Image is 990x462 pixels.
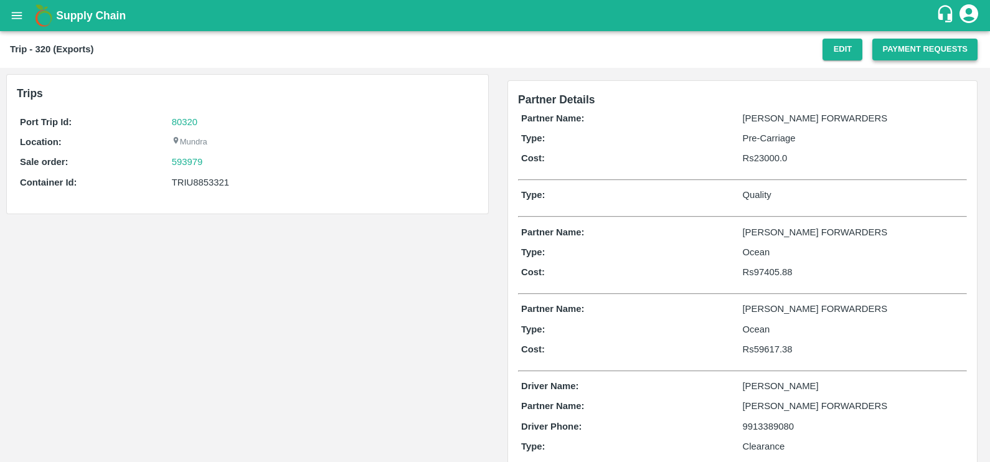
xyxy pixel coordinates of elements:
[31,3,56,28] img: logo
[872,39,978,60] button: Payment Requests
[518,93,595,106] span: Partner Details
[521,190,545,200] b: Type:
[10,44,93,54] b: Trip - 320 (Exports)
[743,399,964,413] p: [PERSON_NAME] FORWARDERS
[743,265,964,279] p: Rs 97405.88
[20,137,62,147] b: Location:
[521,113,584,123] b: Partner Name:
[743,131,964,145] p: Pre-Carriage
[743,323,964,336] p: Ocean
[743,440,964,453] p: Clearance
[521,381,578,391] b: Driver Name:
[521,247,545,257] b: Type:
[20,117,72,127] b: Port Trip Id:
[172,155,203,169] a: 593979
[743,379,964,393] p: [PERSON_NAME]
[56,9,126,22] b: Supply Chain
[743,151,964,165] p: Rs 23000.0
[936,4,958,27] div: customer-support
[743,188,964,202] p: Quality
[521,133,545,143] b: Type:
[20,177,77,187] b: Container Id:
[743,342,964,356] p: Rs 59617.38
[56,7,936,24] a: Supply Chain
[743,111,964,125] p: [PERSON_NAME] FORWARDERS
[521,324,545,334] b: Type:
[521,304,584,314] b: Partner Name:
[521,441,545,451] b: Type:
[743,302,964,316] p: [PERSON_NAME] FORWARDERS
[2,1,31,30] button: open drawer
[743,225,964,239] p: [PERSON_NAME] FORWARDERS
[743,245,964,259] p: Ocean
[521,422,582,431] b: Driver Phone:
[172,136,207,148] p: Mundra
[17,87,43,100] b: Trips
[521,344,545,354] b: Cost:
[521,227,584,237] b: Partner Name:
[521,267,545,277] b: Cost:
[172,176,475,189] div: TRIU8853321
[823,39,862,60] button: Edit
[958,2,980,29] div: account of current user
[20,157,68,167] b: Sale order:
[521,401,584,411] b: Partner Name:
[743,420,964,433] p: 9913389080
[172,117,197,127] a: 80320
[521,153,545,163] b: Cost:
